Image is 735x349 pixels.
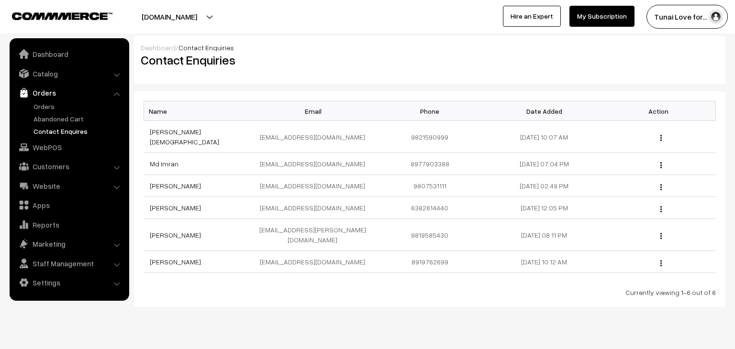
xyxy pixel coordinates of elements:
div: / [141,43,719,53]
img: Menu [660,206,662,212]
td: [EMAIL_ADDRESS][DOMAIN_NAME] [258,121,373,153]
img: Menu [660,162,662,168]
button: Tunai Love for… [646,5,728,29]
a: Contact Enquires [31,126,126,136]
th: Action [601,101,716,121]
a: My Subscription [569,6,635,27]
a: [PERSON_NAME] [150,204,201,212]
td: [EMAIL_ADDRESS][DOMAIN_NAME] [258,251,373,273]
a: Md Imran [150,160,178,168]
a: [PERSON_NAME] [150,182,201,190]
a: [PERSON_NAME][DEMOGRAPHIC_DATA] [150,128,219,146]
a: Abandoned Cart [31,114,126,124]
img: COMMMERCE [12,12,112,20]
td: [EMAIL_ADDRESS][DOMAIN_NAME] [258,197,373,219]
td: [DATE] 07:04 PM [487,153,601,175]
td: [EMAIL_ADDRESS][PERSON_NAME][DOMAIN_NAME] [258,219,373,251]
td: [DATE] 08:11 PM [487,219,601,251]
a: Catalog [12,65,126,82]
button: [DOMAIN_NAME] [108,5,231,29]
img: Menu [660,135,662,141]
a: Dashboard [141,44,176,52]
a: Dashboard [12,45,126,63]
img: Menu [660,184,662,190]
a: COMMMERCE [12,10,96,21]
a: [PERSON_NAME] [150,231,201,239]
td: 9807531111 [373,175,487,197]
td: [EMAIL_ADDRESS][DOMAIN_NAME] [258,153,373,175]
td: [DATE] 02:49 PM [487,175,601,197]
h2: Contact Enquiries [141,53,423,67]
a: WebPOS [12,139,126,156]
td: [EMAIL_ADDRESS][DOMAIN_NAME] [258,175,373,197]
img: user [709,10,723,24]
a: Apps [12,196,126,214]
a: Customers [12,158,126,175]
a: Orders [12,84,126,101]
a: [PERSON_NAME] [150,258,201,266]
th: Email [258,101,373,121]
td: [DATE] 10:12 AM [487,251,601,273]
th: Name [144,101,258,121]
a: Settings [12,274,126,291]
td: 9819585430 [373,219,487,251]
a: Website [12,177,126,195]
td: [DATE] 12:05 PM [487,197,601,219]
td: 8919762699 [373,251,487,273]
td: 6382614440 [373,197,487,219]
a: Marketing [12,235,126,252]
td: 8977903388 [373,153,487,175]
div: Currently viewing 1-6 out of 6 [144,287,716,297]
a: Hire an Expert [503,6,561,27]
span: Contact Enquiries [178,44,234,52]
a: Reports [12,216,126,233]
td: 9821590999 [373,121,487,153]
img: Menu [660,233,662,239]
td: [DATE] 10:07 AM [487,121,601,153]
img: Menu [660,260,662,266]
th: Date Added [487,101,601,121]
th: Phone [373,101,487,121]
a: Orders [31,101,126,111]
a: Staff Management [12,255,126,272]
